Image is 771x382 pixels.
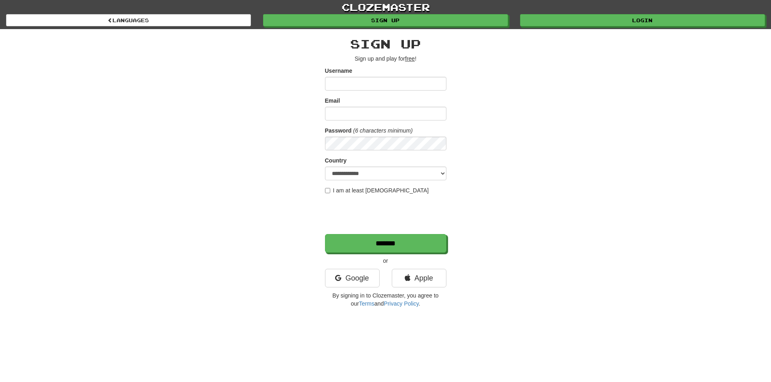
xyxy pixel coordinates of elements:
a: Apple [392,269,446,287]
p: or [325,257,446,265]
a: Google [325,269,380,287]
em: (6 characters minimum) [353,127,413,134]
label: I am at least [DEMOGRAPHIC_DATA] [325,186,429,194]
a: Languages [6,14,251,26]
u: free [405,55,415,62]
input: I am at least [DEMOGRAPHIC_DATA] [325,188,330,193]
label: Password [325,127,352,135]
p: Sign up and play for ! [325,55,446,63]
a: Terms [359,300,374,307]
a: Privacy Policy [384,300,418,307]
h2: Sign up [325,37,446,51]
a: Sign up [263,14,508,26]
label: Email [325,97,340,105]
iframe: reCAPTCHA [325,198,448,230]
a: Login [520,14,765,26]
label: Username [325,67,353,75]
label: Country [325,156,347,165]
p: By signing in to Clozemaster, you agree to our and . [325,291,446,308]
